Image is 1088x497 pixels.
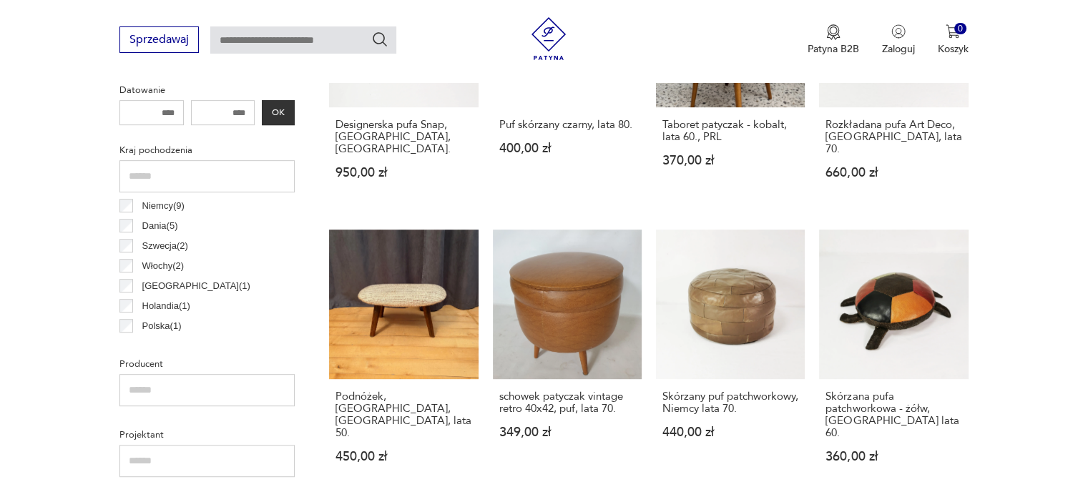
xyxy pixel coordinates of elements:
[938,42,969,56] p: Koszyk
[119,427,295,443] p: Projektant
[142,198,185,214] p: Niemcy ( 9 )
[819,230,968,490] a: Skórzana pufa patchworkowa - żółw, Niemcy lata 60.Skórzana pufa patchworkowa - żółw, [GEOGRAPHIC_...
[825,390,961,439] h3: Skórzana pufa patchworkowa - żółw, [GEOGRAPHIC_DATA] lata 60.
[825,167,961,179] p: 660,00 zł
[119,82,295,98] p: Datowanie
[371,31,388,48] button: Szukaj
[142,258,185,274] p: Włochy ( 2 )
[891,24,906,39] img: Ikonka użytkownika
[335,119,471,155] h3: Designerska pufa Snap, [GEOGRAPHIC_DATA], [GEOGRAPHIC_DATA].
[119,142,295,158] p: Kraj pochodzenia
[656,230,805,490] a: Skórzany puf patchworkowy, Niemcy lata 70.Skórzany puf patchworkowy, Niemcy lata 70.440,00 zł
[142,218,178,234] p: Dania ( 5 )
[142,278,250,294] p: [GEOGRAPHIC_DATA] ( 1 )
[808,24,859,56] a: Ikona medaluPatyna B2B
[119,26,199,53] button: Sprzedawaj
[954,23,966,35] div: 0
[826,24,840,40] img: Ikona medalu
[119,36,199,46] a: Sprzedawaj
[662,154,798,167] p: 370,00 zł
[662,119,798,143] h3: Taboret patyczak - kobalt, lata 60., PRL
[882,24,915,56] button: Zaloguj
[493,230,642,490] a: schowek patyczak vintage retro 40x42, puf, lata 70.schowek patyczak vintage retro 40x42, puf, lat...
[662,426,798,438] p: 440,00 zł
[329,230,478,490] a: Podnóżek, Casala, Niemcy, lata 50.Podnóżek, [GEOGRAPHIC_DATA], [GEOGRAPHIC_DATA], lata 50.450,00 zł
[142,238,188,254] p: Szwecja ( 2 )
[882,42,915,56] p: Zaloguj
[825,451,961,463] p: 360,00 zł
[499,142,635,154] p: 400,00 zł
[335,451,471,463] p: 450,00 zł
[142,318,182,334] p: Polska ( 1 )
[142,338,250,354] p: [GEOGRAPHIC_DATA] ( 1 )
[938,24,969,56] button: 0Koszyk
[808,24,859,56] button: Patyna B2B
[499,119,635,131] h3: Puf skórzany czarny, lata 80.
[142,298,190,314] p: Holandia ( 1 )
[119,356,295,372] p: Producent
[662,390,798,415] h3: Skórzany puf patchworkowy, Niemcy lata 70.
[808,42,859,56] p: Patyna B2B
[527,17,570,60] img: Patyna - sklep z meblami i dekoracjami vintage
[335,167,471,179] p: 950,00 zł
[335,390,471,439] h3: Podnóżek, [GEOGRAPHIC_DATA], [GEOGRAPHIC_DATA], lata 50.
[499,426,635,438] p: 349,00 zł
[946,24,960,39] img: Ikona koszyka
[262,100,295,125] button: OK
[499,390,635,415] h3: schowek patyczak vintage retro 40x42, puf, lata 70.
[825,119,961,155] h3: Rozkładana pufa Art Deco, [GEOGRAPHIC_DATA], lata 70.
